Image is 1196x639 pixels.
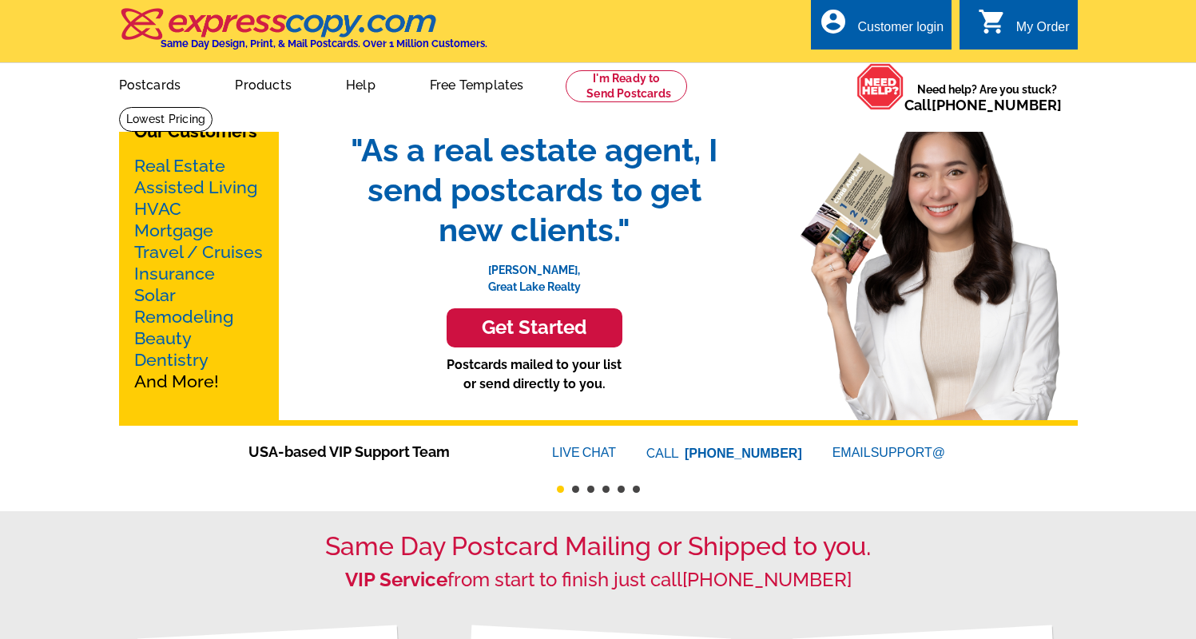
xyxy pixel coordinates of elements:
i: shopping_cart [978,7,1007,36]
span: "As a real estate agent, I send postcards to get new clients." [335,130,734,250]
a: account_circle Customer login [819,18,944,38]
button: 4 of 6 [602,486,610,493]
a: Same Day Design, Print, & Mail Postcards. Over 1 Million Customers. [119,19,487,50]
a: Postcards [93,65,207,102]
a: Mortgage [134,220,213,240]
font: CALL [646,444,681,463]
strong: VIP Service [345,568,447,591]
span: Call [904,97,1062,113]
span: Need help? Are you stuck? [904,81,1070,113]
a: LIVECHAT [552,446,616,459]
button: 2 of 6 [572,486,579,493]
div: Customer login [857,20,944,42]
h3: Get Started [467,316,602,339]
a: Get Started [335,308,734,347]
button: 5 of 6 [618,486,625,493]
a: HVAC [134,199,181,219]
a: Solar [134,285,176,305]
p: And More! [134,155,264,392]
a: Remodeling [134,307,233,327]
h1: Same Day Postcard Mailing or Shipped to you. [119,531,1078,562]
h2: from start to finish just call [119,569,1078,592]
a: [PHONE_NUMBER] [932,97,1062,113]
div: My Order [1016,20,1070,42]
p: [PERSON_NAME], Great Lake Realty [335,250,734,296]
button: 6 of 6 [633,486,640,493]
a: Travel / Cruises [134,242,263,262]
a: shopping_cart My Order [978,18,1070,38]
a: Dentistry [134,350,209,370]
img: help [856,63,904,110]
a: Real Estate [134,156,225,176]
a: Beauty [134,328,192,348]
a: EMAILSUPPORT@ [832,446,948,459]
a: [PHONE_NUMBER] [682,568,852,591]
a: Insurance [134,264,215,284]
font: LIVE [552,443,582,462]
span: USA-based VIP Support Team [248,441,504,462]
a: Help [320,65,401,102]
h4: Same Day Design, Print, & Mail Postcards. Over 1 Million Customers. [161,38,487,50]
button: 3 of 6 [587,486,594,493]
i: account_circle [819,7,848,36]
a: Products [209,65,317,102]
a: [PHONE_NUMBER] [685,447,802,460]
a: Free Templates [404,65,550,102]
button: 1 of 6 [557,486,564,493]
a: Assisted Living [134,177,257,197]
font: SUPPORT@ [871,443,948,462]
p: Postcards mailed to your list or send directly to you. [335,355,734,394]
